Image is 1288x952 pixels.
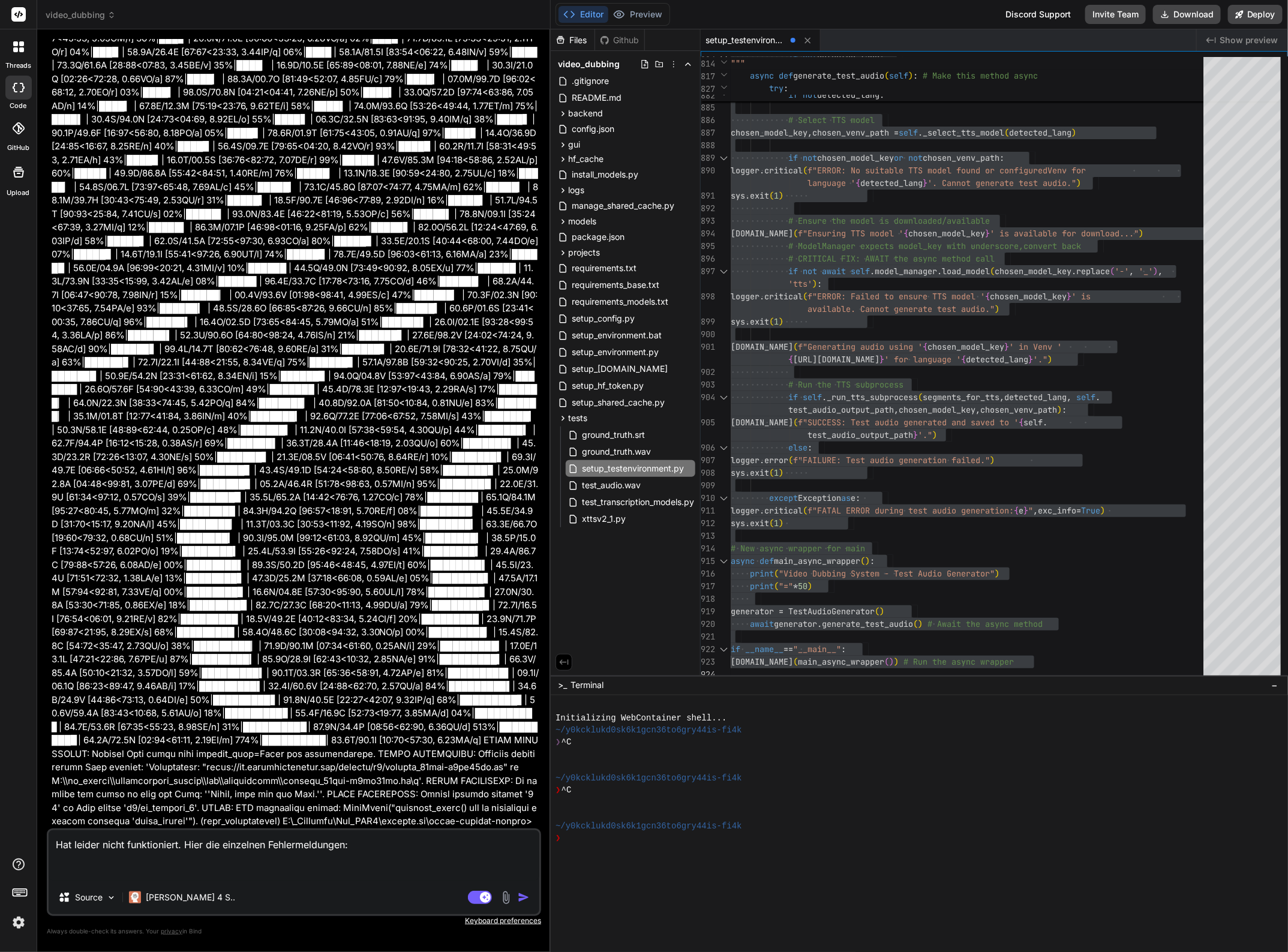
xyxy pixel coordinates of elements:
[879,89,884,100] span: :
[8,912,29,933] img: settings
[788,152,798,163] span: if
[731,165,803,176] span: logger.critical
[884,70,889,81] span: (
[798,492,841,503] span: Exception
[701,605,715,618] div: 919
[750,568,774,579] span: print
[841,492,851,503] span: as
[793,70,884,81] span: generate_test_audio
[812,278,817,289] span: )
[1081,505,1100,516] span: True
[701,580,715,593] div: 917
[701,215,715,227] div: 893
[595,34,644,46] div: Github
[731,555,755,566] span: async
[774,316,779,327] span: 1
[571,362,669,376] span: setup_[DOMAIN_NAME]
[851,266,870,277] span: self
[875,606,879,617] span: (
[581,461,685,476] span: setup_testenvironment.py
[889,70,908,81] span: self
[1269,675,1281,695] button: −
[1228,5,1283,24] button: Deploy
[798,581,807,591] span: 50
[759,555,774,566] span: def
[995,304,999,314] span: )
[701,139,715,152] div: 888
[1067,392,1071,403] span: ,
[701,101,715,114] div: 885
[788,354,793,365] span: {
[1115,266,1129,277] span: '-'
[807,505,1014,516] span: f"FATAL ERROR during test audio generation:
[571,345,660,359] span: setup_environment.py
[701,567,715,580] div: 916
[817,89,879,100] span: detected_lang
[731,291,803,302] span: logger.critical
[701,492,715,504] div: 910
[807,581,812,591] span: )
[1071,291,1091,302] span: ' is
[995,266,1110,277] span: chosen_model_key.replace
[1153,5,1221,24] button: Download
[899,404,975,415] span: chosen_model_key
[975,404,980,415] span: ,
[807,178,855,188] span: language '
[1033,354,1047,365] span: '."
[1009,341,1062,352] span: ' in Venv '
[701,416,715,429] div: 905
[568,184,584,196] span: logs
[788,215,990,226] span: # Ensure the model is downloaded/available
[731,228,793,239] span: [DOMAIN_NAME]
[923,70,1038,81] span: # Make this method async
[932,430,937,440] span: )
[571,328,663,343] span: setup_environment.bat
[918,618,923,629] span: )
[798,341,923,352] span: f"Generating audio using '
[701,504,715,517] div: 911
[879,354,884,365] span: }
[701,341,715,353] div: 901
[923,178,927,188] span: }
[731,417,793,428] span: [DOMAIN_NAME]
[716,391,732,404] div: Click to collapse the range.
[803,165,807,176] span: (
[701,328,715,341] div: 900
[995,568,999,579] span: )
[851,492,855,503] span: e
[855,178,860,188] span: {
[701,467,715,479] div: 908
[779,467,783,478] span: )
[990,455,995,466] span: )
[889,656,894,667] span: )
[705,34,786,46] span: setup_testenvironment.py
[716,265,732,278] div: Click to collapse the range.
[774,581,779,591] span: (
[701,70,715,83] span: 817
[774,568,779,579] span: (
[1110,266,1115,277] span: (
[779,568,995,579] span: "Video Dubbing System - Test Audio Generator"
[750,70,774,81] span: async
[568,139,580,151] span: gui
[701,542,715,555] div: 914
[581,478,642,492] span: test_audio.wav
[913,618,918,629] span: (
[701,240,715,253] div: 895
[571,122,616,136] span: config.json
[716,555,732,567] div: Click to collapse the range.
[701,290,715,303] div: 898
[701,643,715,656] div: 922
[701,190,715,202] div: 891
[581,428,646,442] span: ground_truth.srt
[985,228,990,239] span: }
[731,127,807,138] span: chosen_model_key
[783,83,788,94] span: :
[701,630,715,643] div: 921
[701,379,715,391] div: 903
[49,830,539,881] textarea: Hat leider nicht funktioniert. Hier die einzelnen Fehlermeldungen:
[807,430,913,440] span: test_audio_output_path
[980,404,1057,415] span: chosen_venv_path
[1057,404,1062,415] span: )
[870,555,875,566] span: :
